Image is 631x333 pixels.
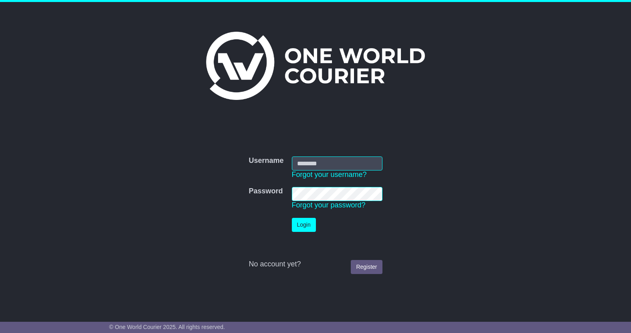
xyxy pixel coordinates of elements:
[249,187,283,196] label: Password
[292,171,367,179] a: Forgot your username?
[249,260,382,269] div: No account yet?
[292,201,366,209] a: Forgot your password?
[292,218,316,232] button: Login
[249,156,283,165] label: Username
[351,260,382,274] a: Register
[206,32,425,100] img: One World
[109,324,225,330] span: © One World Courier 2025. All rights reserved.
